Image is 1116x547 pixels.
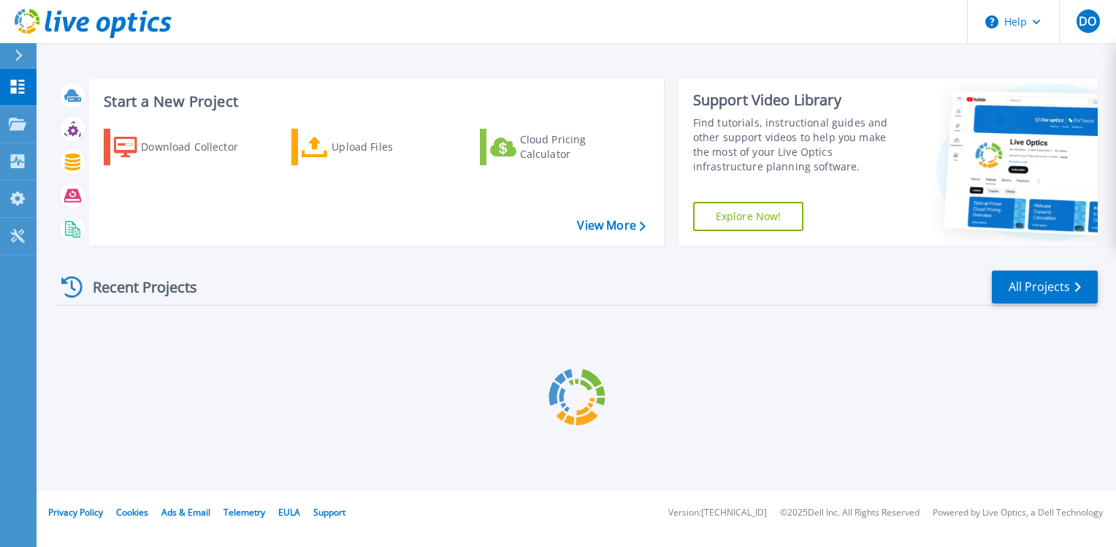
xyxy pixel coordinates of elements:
li: Powered by Live Optics, a Dell Technology [933,508,1103,518]
li: © 2025 Dell Inc. All Rights Reserved [780,508,920,518]
div: Find tutorials, instructional guides and other support videos to help you make the most of your L... [693,116,903,174]
a: Ads & Email [161,506,210,518]
li: Version: [TECHNICAL_ID] [668,508,767,518]
a: View More [577,219,645,233]
div: Support Video Library [693,91,903,110]
div: Recent Projects [56,269,217,305]
a: All Projects [992,271,1098,303]
a: EULA [278,506,300,518]
a: Telemetry [223,506,265,518]
span: DO [1079,15,1096,27]
a: Cloud Pricing Calculator [480,129,643,165]
a: Cookies [116,506,148,518]
a: Explore Now! [693,202,804,231]
a: Privacy Policy [48,506,103,518]
a: Download Collector [104,129,267,165]
h3: Start a New Project [104,94,645,110]
div: Cloud Pricing Calculator [520,132,637,162]
div: Download Collector [141,132,258,162]
div: Upload Files [332,132,448,162]
a: Upload Files [291,129,454,165]
a: Support [313,506,345,518]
